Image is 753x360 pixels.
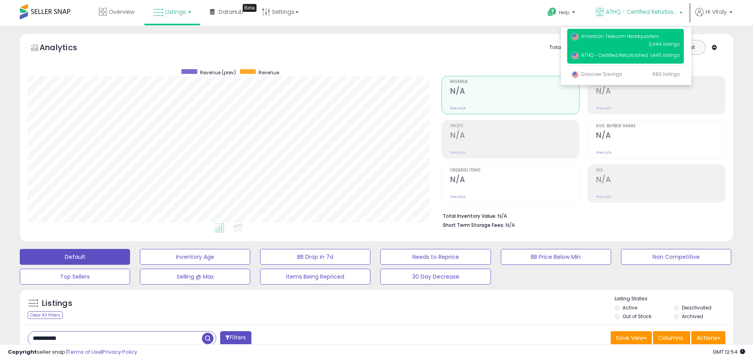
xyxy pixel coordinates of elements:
label: Out of Stock [623,313,651,320]
button: 30 Day Decrease [380,269,491,285]
small: Prev: N/A [450,194,466,199]
img: usa.png [571,52,579,60]
button: Non Competitive [621,249,731,265]
img: usa.png [571,71,579,79]
span: Revenue [259,69,279,76]
span: 3,444 listings [649,41,680,47]
a: Terms of Use [68,348,101,356]
div: Tooltip anchor [243,4,257,12]
h2: N/A [596,131,725,141]
span: Help [559,9,570,16]
span: ATHQ - Certified Refurbished [606,8,677,16]
button: Needs to Reprice [380,249,491,265]
small: Prev: N/A [450,150,466,155]
small: Prev: N/A [450,106,466,111]
h5: Analytics [40,42,92,55]
label: Archived [682,313,703,320]
b: Total Inventory Value: [443,213,496,219]
label: Deactivated [682,304,711,311]
button: Items Being Repriced [260,269,370,285]
span: American Telecom Headquarters [571,33,659,40]
li: N/A [443,211,719,220]
small: Prev: N/A [596,194,611,199]
a: Privacy Policy [102,348,137,356]
span: Ordered Items [450,168,579,173]
button: Columns [653,331,690,345]
span: 1,445 listings [650,52,680,58]
button: Save View [611,331,652,345]
span: Discover Savings [571,71,622,77]
div: Clear All Filters [28,311,63,319]
button: Inventory Age [140,249,250,265]
h2: N/A [596,87,725,97]
span: ATHQ - Certified Refurbished [571,52,648,58]
label: Active [623,304,637,311]
h2: N/A [450,87,579,97]
img: usa.png [571,33,579,41]
button: Selling @ Max [140,269,250,285]
button: Actions [691,331,725,345]
a: Help [541,1,583,26]
span: Profit [450,124,579,128]
span: Overview [109,8,134,16]
h2: N/A [450,175,579,186]
button: Default [20,249,130,265]
span: 2025-09-12 12:54 GMT [713,348,745,356]
div: Totals For [549,44,580,51]
span: Revenue (prev) [200,69,236,76]
button: BB Drop in 7d [260,249,370,265]
span: Avg. Buybox Share [596,124,725,128]
span: Listings [165,8,186,16]
a: Hi Vitaly [695,8,732,26]
button: Top Sellers [20,269,130,285]
span: DataHub [219,8,243,16]
div: seller snap | | [8,349,137,356]
p: Listing States: [615,295,733,303]
h2: N/A [596,175,725,186]
span: 680 listings [652,71,680,77]
button: BB Price Below Min [501,249,611,265]
small: Prev: N/A [596,150,611,155]
b: Short Term Storage Fees: [443,222,504,228]
h2: N/A [450,131,579,141]
span: ROI [596,168,725,173]
small: Prev: N/A [596,106,611,111]
span: Revenue [450,80,579,84]
button: Filters [220,331,251,345]
i: Get Help [547,7,557,17]
strong: Copyright [8,348,37,356]
span: Columns [658,334,683,342]
h5: Listings [42,298,72,309]
span: N/A [506,221,515,229]
span: Hi Vitaly [706,8,727,16]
